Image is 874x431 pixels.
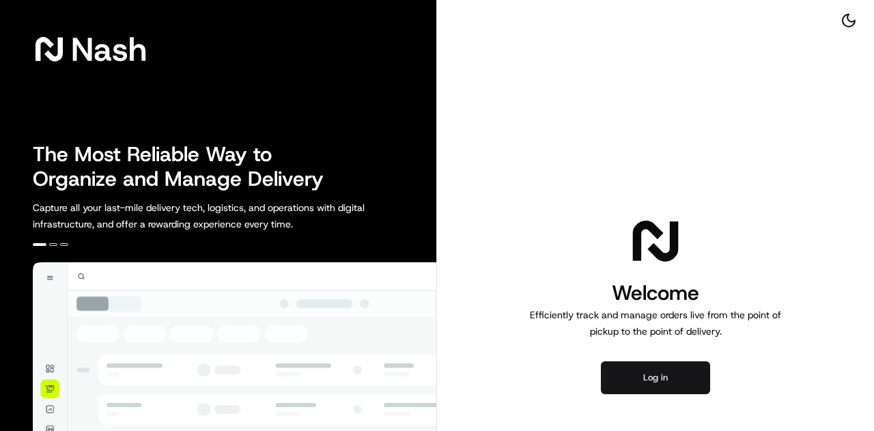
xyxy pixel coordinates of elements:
button: Log in [601,361,710,394]
h1: Welcome [524,279,787,307]
p: Efficiently track and manage orders live from the point of pickup to the point of delivery. [524,307,787,339]
p: Capture all your last-mile delivery tech, logistics, and operations with digital infrastructure, ... [33,199,426,232]
span: Nash [71,36,147,63]
h2: The Most Reliable Way to Organize and Manage Delivery [33,142,339,191]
